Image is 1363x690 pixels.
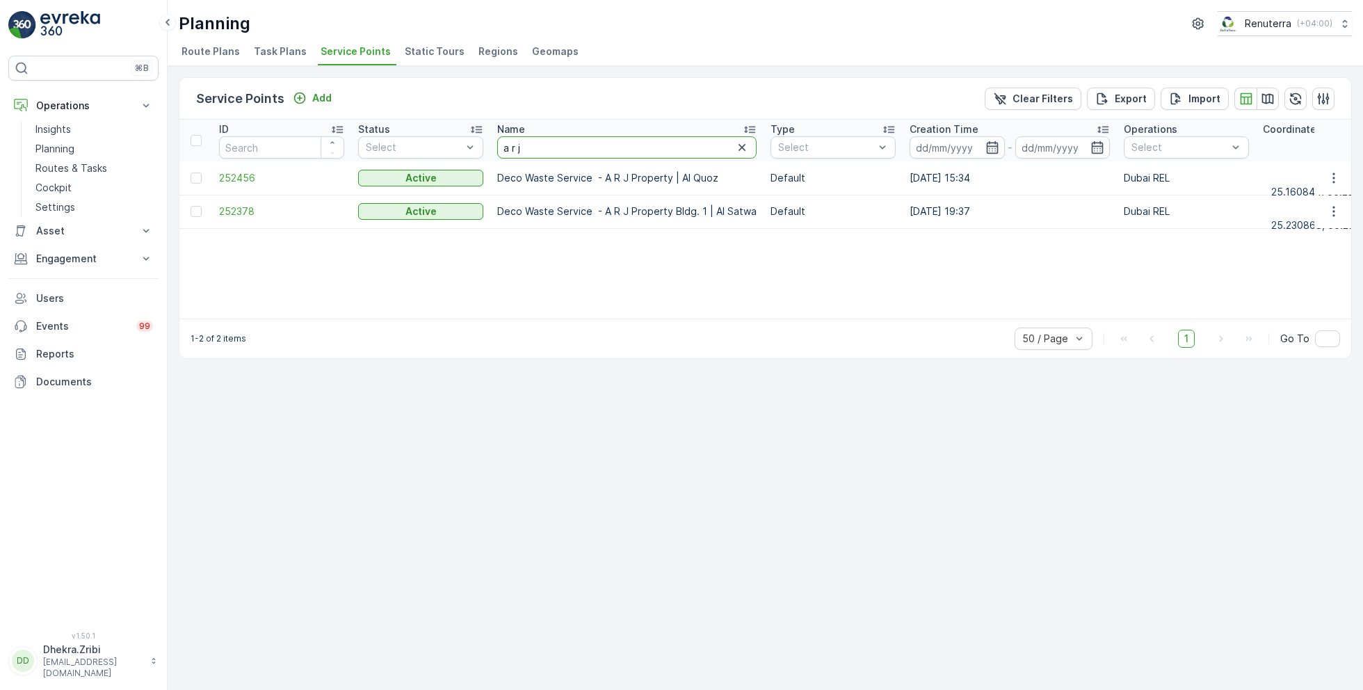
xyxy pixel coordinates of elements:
p: Operations [36,99,131,113]
a: Events99 [8,312,159,340]
img: logo_light-DOdMpM7g.png [40,11,100,39]
p: Import [1188,92,1220,106]
p: Clear Filters [1013,92,1073,106]
p: Settings [35,200,75,214]
p: Name [497,122,525,136]
a: Settings [30,198,159,217]
p: Asset [36,224,131,238]
span: Go To [1280,332,1309,346]
button: Active [358,203,483,220]
button: Add [287,90,337,106]
button: Operations [8,92,159,120]
span: Route Plans [182,45,240,58]
p: Select [366,141,462,154]
p: [EMAIL_ADDRESS][DOMAIN_NAME] [43,657,143,679]
div: Toggle Row Selected [191,206,202,217]
a: 252456 [219,171,344,185]
p: Active [405,171,437,185]
button: Engagement [8,245,159,273]
a: Planning [30,139,159,159]
img: logo [8,11,36,39]
p: Planning [35,142,74,156]
a: Cockpit [30,178,159,198]
img: Screenshot_2024-07-26_at_13.33.01.png [1218,16,1239,31]
p: Dubai REL [1124,171,1249,185]
p: 1-2 of 2 items [191,333,246,344]
a: Reports [8,340,159,368]
span: v 1.50.1 [8,632,159,640]
p: Events [36,319,128,333]
p: Renuterra [1245,17,1291,31]
p: - [1008,139,1013,156]
span: Regions [478,45,518,58]
a: Documents [8,368,159,396]
a: 252378 [219,204,344,218]
p: Status [358,122,390,136]
p: Deco Waste Service - A R J Property | Al Quoz [497,171,757,185]
td: [DATE] 15:34 [903,161,1117,195]
button: Import [1161,88,1229,110]
p: Default [771,171,896,185]
a: Routes & Tasks [30,159,159,178]
p: Type [771,122,795,136]
button: Renuterra(+04:00) [1218,11,1352,36]
span: 1 [1178,330,1195,348]
span: Service Points [321,45,391,58]
button: Export [1087,88,1155,110]
p: Operations [1124,122,1177,136]
button: DDDhekra.Zribi[EMAIL_ADDRESS][DOMAIN_NAME] [8,643,159,679]
p: Dhekra.Zribi [43,643,143,657]
p: Creation Time [910,122,978,136]
p: Deco Waste Service - A R J Property Bldg. 1 | Al Satwa [497,204,757,218]
p: Routes & Tasks [35,161,107,175]
p: ⌘B [135,63,149,74]
p: Select [1131,141,1227,154]
a: Insights [30,120,159,139]
p: Engagement [36,252,131,266]
div: Toggle Row Selected [191,172,202,184]
p: Dubai REL [1124,204,1249,218]
div: DD [12,650,34,672]
p: Default [771,204,896,218]
p: Active [405,204,437,218]
td: [DATE] 19:37 [903,195,1117,228]
p: Export [1115,92,1147,106]
input: dd/mm/yyyy [1015,136,1111,159]
p: Documents [36,375,153,389]
p: Insights [35,122,71,136]
a: Users [8,284,159,312]
p: Coordinates [1263,122,1322,136]
input: Search [497,136,757,159]
span: Static Tours [405,45,465,58]
button: Asset [8,217,159,245]
p: Users [36,291,153,305]
p: 99 [139,321,150,332]
p: Select [778,141,874,154]
button: Clear Filters [985,88,1081,110]
p: ID [219,122,229,136]
input: dd/mm/yyyy [910,136,1005,159]
p: ( +04:00 ) [1297,18,1332,29]
p: Service Points [196,89,284,109]
input: Search [219,136,344,159]
p: Cockpit [35,181,72,195]
p: Add [312,91,332,105]
p: Reports [36,347,153,361]
span: Geomaps [532,45,579,58]
span: Task Plans [254,45,307,58]
button: Active [358,170,483,186]
p: Planning [179,13,250,35]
